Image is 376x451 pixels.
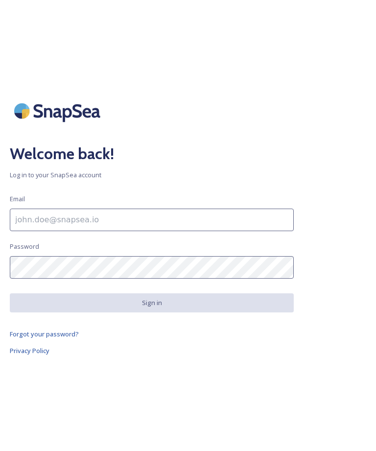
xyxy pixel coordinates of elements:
[10,293,294,312] button: Sign in
[10,142,294,166] h2: Welcome back!
[10,95,108,127] img: SnapSea Logo
[10,345,294,356] a: Privacy Policy
[10,330,79,338] span: Forgot your password?
[10,242,39,251] span: Password
[10,209,294,231] input: john.doe@snapsea.io
[10,346,49,355] span: Privacy Policy
[10,194,25,204] span: Email
[10,328,294,340] a: Forgot your password?
[10,170,294,180] span: Log in to your SnapSea account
